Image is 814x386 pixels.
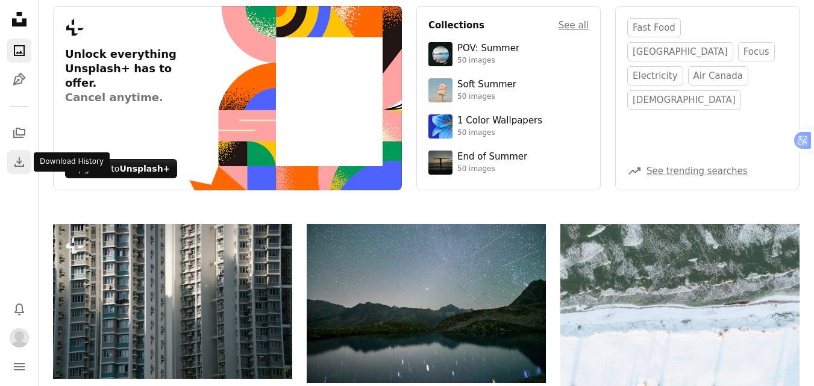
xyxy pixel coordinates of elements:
a: Photos [7,39,31,63]
img: Starry night sky over a calm mountain lake [307,224,546,383]
a: Soft Summer50 images [428,78,589,102]
div: Soft Summer [457,79,516,91]
a: Unlock everything Unsplash+ has to offer.Cancel anytime.Upgrade toUnsplash+ [53,6,402,190]
img: Tall apartment buildings with many windows and balconies. [53,224,292,379]
a: POV: Summer50 images [428,42,589,66]
h4: Collections [428,18,484,33]
div: 50 images [457,128,542,138]
div: POV: Summer [457,43,519,55]
div: 50 images [457,92,516,102]
a: air canada [688,66,748,86]
a: See trending searches [647,166,748,176]
div: 1 Color Wallpapers [457,115,542,127]
a: End of Summer50 images [428,151,589,175]
a: Tall apartment buildings with many windows and balconies. [53,296,292,307]
button: Profile [7,326,31,350]
a: [DEMOGRAPHIC_DATA] [627,90,741,110]
span: Cancel anytime. [65,90,189,105]
a: 1 Color Wallpapers50 images [428,114,589,139]
a: Snow covered landscape with frozen water [560,308,800,319]
div: 50 images [457,164,527,174]
a: focus [738,42,775,61]
a: See all [559,18,589,33]
img: premium_photo-1749544311043-3a6a0c8d54af [428,78,452,102]
a: Collections [7,121,31,145]
h3: Unlock everything Unsplash+ has to offer. [65,47,189,105]
a: Starry night sky over a calm mountain lake [307,298,546,309]
a: Home — Unsplash [7,7,31,34]
img: premium_photo-1753820185677-ab78a372b033 [428,42,452,66]
img: premium_photo-1754398386796-ea3dec2a6302 [428,151,452,175]
button: Menu [7,355,31,379]
a: [GEOGRAPHIC_DATA] [627,42,733,61]
a: fast food [627,18,681,37]
img: Avatar of user Nemz Saluday [10,328,29,347]
a: Illustrations [7,67,31,92]
a: electricity [627,66,683,86]
a: Download History [7,150,31,174]
img: premium_photo-1688045582333-c8b6961773e0 [428,114,452,139]
div: 50 images [457,56,519,66]
strong: Unsplash+ [119,164,170,173]
button: Notifications [7,297,31,321]
div: Upgrade to [65,159,177,178]
div: End of Summer [457,151,527,163]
